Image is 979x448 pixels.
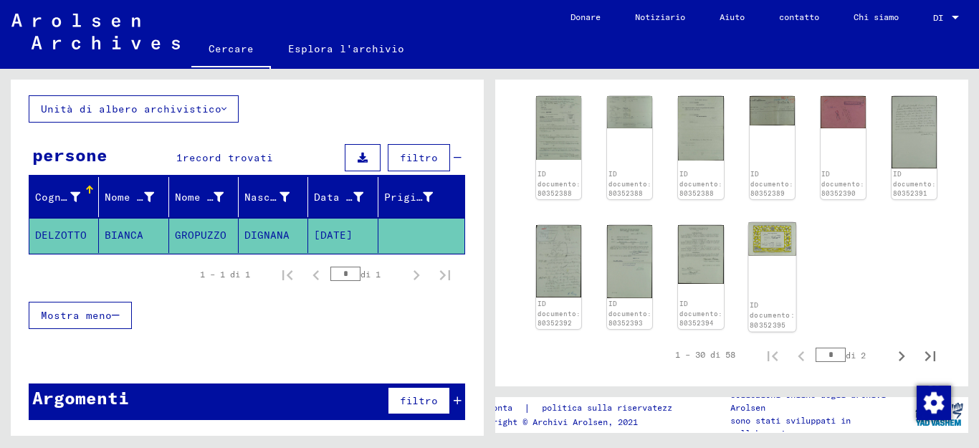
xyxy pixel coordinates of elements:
button: Unità di albero archivistico [29,95,239,123]
button: filtro [388,387,450,414]
font: Nascita [244,191,290,204]
div: Nascita [244,186,307,209]
font: politica sulla riservatezza [542,402,677,413]
a: ID documento: 80352390 [821,170,864,197]
mat-header-cell: Data di nascita [308,177,378,217]
font: BIANCA [105,229,143,242]
font: DIGNANA [244,229,290,242]
font: Nome di nascita [175,191,272,204]
a: ID documento: 80352394 [679,300,722,327]
a: ID documento: 80352388 [608,170,651,197]
img: 005.jpg [607,96,652,128]
font: filtro [400,151,438,164]
font: GROPUZZO [175,229,226,242]
font: Cognome [35,191,80,204]
font: filtro [400,394,438,407]
a: Esplora l'archivio [271,32,421,66]
font: di 2 [846,350,866,361]
font: Cercare [209,42,254,55]
font: Copyright © Archivi Arolsen, 2021 [472,416,638,427]
font: Donare [570,11,601,22]
div: Nome di battesimo [105,186,171,209]
mat-header-cell: Prigioniero n. [378,177,464,217]
img: 006.jpg [678,96,723,161]
font: 1 – 1 di 1 [200,269,250,280]
mat-header-cell: Nascita [239,177,308,217]
font: Chi siamo [854,11,899,22]
img: 001.jpg [536,225,581,297]
div: Data di nascita [314,186,381,209]
button: Prima pagina [273,260,302,289]
font: persone [32,144,108,166]
a: politica sulla riservatezza [530,401,694,416]
img: 001.jpg [607,225,652,297]
div: Cognome [35,186,98,209]
font: DELZOTTO [35,229,87,242]
a: impronta [472,401,524,416]
font: | [524,401,530,414]
img: 001.jpg [821,96,866,128]
font: [DATE] [314,229,353,242]
button: Pagina successiva [402,260,431,289]
a: ID documento: 80352388 [538,170,581,197]
mat-header-cell: Nome di battesimo [99,177,168,217]
img: 004.jpg [536,96,581,160]
a: ID documento: 80352389 [750,170,793,197]
font: Data di nascita [314,191,411,204]
button: Pagina precedente [787,340,816,369]
font: Nome di battesimo [105,191,214,204]
img: 001.jpg [678,225,723,284]
font: Prigioniero n. [384,191,474,204]
font: di 1 [360,269,381,280]
font: Unità di albero archivistico [41,103,221,115]
font: Aiuto [720,11,745,22]
font: DI [933,12,943,23]
img: yv_logo.png [912,396,966,432]
font: sono stati sviluppati in collaborazione con [730,415,851,439]
font: Esplora l'archivio [288,42,404,55]
img: Modifica consenso [917,386,951,420]
button: Ultima pagina [916,340,945,369]
button: Pagina successiva [887,340,916,369]
button: filtro [388,144,450,171]
font: Notiziario [635,11,685,22]
mat-header-cell: Cognome [29,177,99,217]
button: Prima pagina [758,340,787,369]
a: ID documento: 80352393 [608,300,651,327]
font: Argomenti [32,387,129,409]
button: Pagina precedente [302,260,330,289]
font: 1 [176,151,183,164]
img: Arolsen_neg.svg [11,14,180,49]
div: Nome di nascita [175,186,242,209]
button: Mostra meno [29,302,132,329]
img: 001.jpg [892,96,937,168]
font: record trovati [183,151,273,164]
mat-header-cell: Nome di nascita [169,177,239,217]
font: contatto [779,11,819,22]
a: ID documento: 80352391 [893,170,936,197]
a: Cercare [191,32,271,69]
button: Ultima pagina [431,260,459,289]
div: Prigioniero n. [384,186,451,209]
img: 001.jpg [750,96,795,125]
img: 001.jpg [748,223,796,257]
font: 1 – 30 di 58 [675,349,735,360]
font: Mostra meno [41,309,112,322]
a: ID documento: 80352395 [750,301,795,330]
a: ID documento: 80352388 [679,170,722,197]
a: ID documento: 80352392 [538,300,581,327]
